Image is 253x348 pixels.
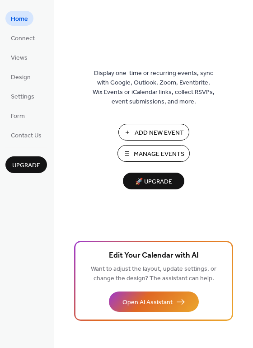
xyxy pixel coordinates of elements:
[91,263,216,285] span: Want to adjust the layout, update settings, or change the design? The assistant can help.
[5,108,30,123] a: Form
[117,145,190,162] button: Manage Events
[5,127,47,142] a: Contact Us
[93,69,215,107] span: Display one-time or recurring events, sync with Google, Outlook, Zoom, Eventbrite, Wix Events or ...
[12,161,40,170] span: Upgrade
[5,156,47,173] button: Upgrade
[5,11,33,26] a: Home
[5,50,33,65] a: Views
[11,53,28,63] span: Views
[134,150,184,159] span: Manage Events
[118,124,189,141] button: Add New Event
[11,112,25,121] span: Form
[11,73,31,82] span: Design
[109,292,199,312] button: Open AI Assistant
[128,176,179,188] span: 🚀 Upgrade
[123,173,184,189] button: 🚀 Upgrade
[11,131,42,141] span: Contact Us
[135,128,184,138] span: Add New Event
[5,69,36,84] a: Design
[109,249,199,262] span: Edit Your Calendar with AI
[5,30,40,45] a: Connect
[122,298,173,307] span: Open AI Assistant
[11,14,28,24] span: Home
[11,92,34,102] span: Settings
[5,89,40,103] a: Settings
[11,34,35,43] span: Connect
